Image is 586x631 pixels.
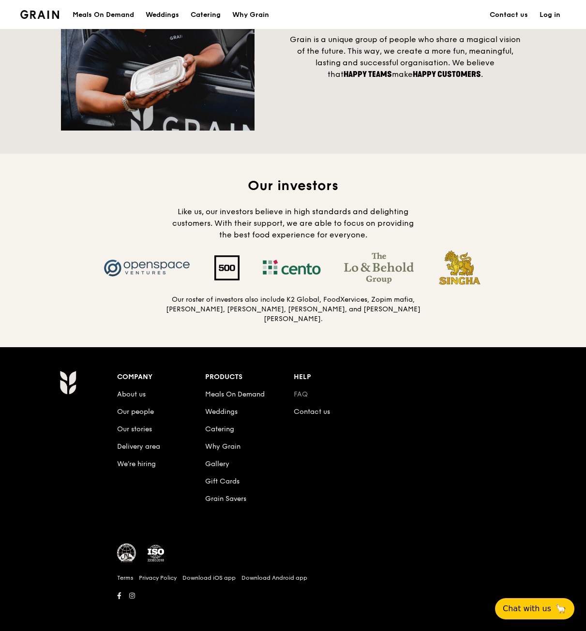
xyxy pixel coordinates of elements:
img: Singha [425,249,495,287]
div: Catering [191,0,221,29]
a: Catering [185,0,226,29]
span: happy customers [413,70,481,79]
a: Terms [117,574,133,582]
img: MUIS Halal Certified [117,543,136,563]
a: Log in [534,0,566,29]
h6: Revision [23,602,563,610]
a: Our stories [117,425,152,433]
a: Privacy Policy [139,574,177,582]
button: Chat with us🦙 [495,598,574,619]
a: Contact us [294,408,330,416]
a: Gift Cards [205,477,240,485]
img: The Lo & Behold Group [332,252,425,283]
img: Grain [60,370,76,395]
a: Grain Savers [205,495,246,503]
a: Weddings [205,408,238,416]
img: Cento Ventures [251,252,332,283]
a: Download iOS app [182,574,236,582]
div: Why Grain [232,0,269,29]
a: Download Android app [241,574,307,582]
a: FAQ [294,390,308,398]
a: Our people [117,408,154,416]
div: Company [117,370,206,384]
a: Why Grain [226,0,275,29]
a: Gallery [205,460,229,468]
span: Like us, our investors believe in high standards and delighting customers. With their support, we... [172,207,414,239]
a: Delivery area [117,442,160,451]
a: About us [117,390,146,398]
span: Grain is a unique group of people who share a magical vision of the future. This way, we create a... [290,35,521,79]
a: Catering [205,425,234,433]
img: Grain [20,10,60,19]
h5: Our roster of investors also include K2 Global, FoodXervices, Zopim mafia, [PERSON_NAME], [PERSON... [165,295,421,324]
span: happy teams [344,70,392,79]
div: Help [294,370,382,384]
a: Contact us [484,0,534,29]
div: Products [205,370,294,384]
img: ISO Certified [146,543,165,563]
div: Weddings [146,0,179,29]
a: Meals On Demand [205,390,265,398]
span: 🦙 [555,603,567,615]
img: 500 Startups [203,255,251,280]
a: Why Grain [205,442,240,451]
span: Chat with us [503,603,551,615]
img: Openspace Ventures [91,252,203,283]
span: Our investors [248,177,338,194]
div: Meals On Demand [73,0,134,29]
a: Weddings [140,0,185,29]
a: We’re hiring [117,460,156,468]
